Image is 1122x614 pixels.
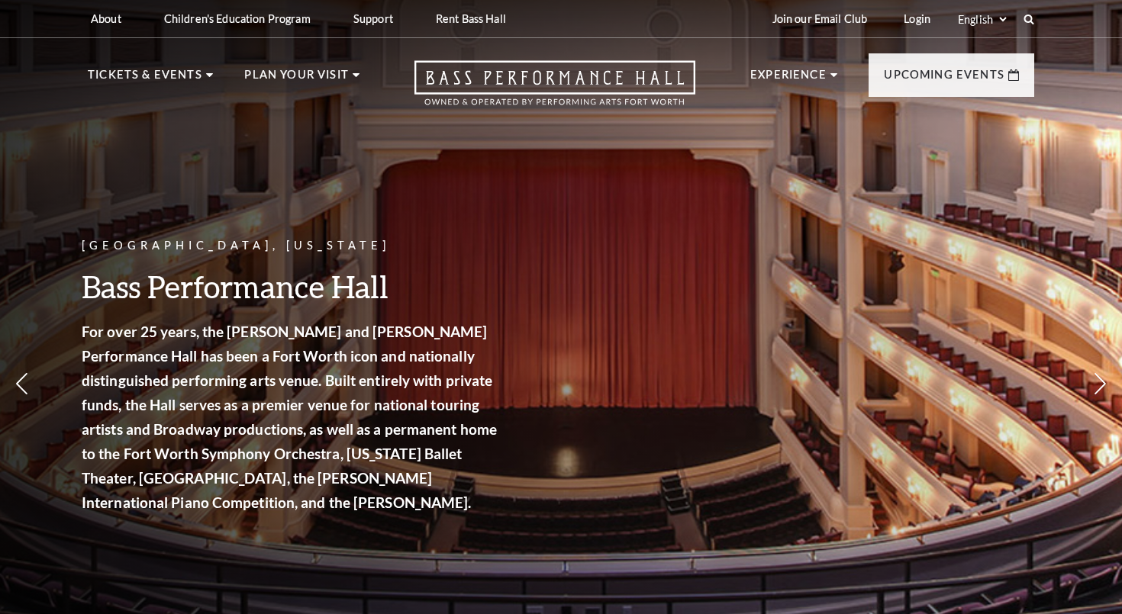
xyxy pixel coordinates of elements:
p: Support [353,12,393,25]
p: Upcoming Events [884,66,1004,93]
p: [GEOGRAPHIC_DATA], [US_STATE] [82,236,501,256]
select: Select: [955,12,1009,27]
p: Plan Your Visit [244,66,349,93]
strong: For over 25 years, the [PERSON_NAME] and [PERSON_NAME] Performance Hall has been a Fort Worth ico... [82,323,497,511]
p: About [91,12,121,25]
p: Children's Education Program [164,12,311,25]
p: Experience [750,66,827,93]
h3: Bass Performance Hall [82,267,501,306]
p: Rent Bass Hall [436,12,506,25]
p: Tickets & Events [88,66,202,93]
